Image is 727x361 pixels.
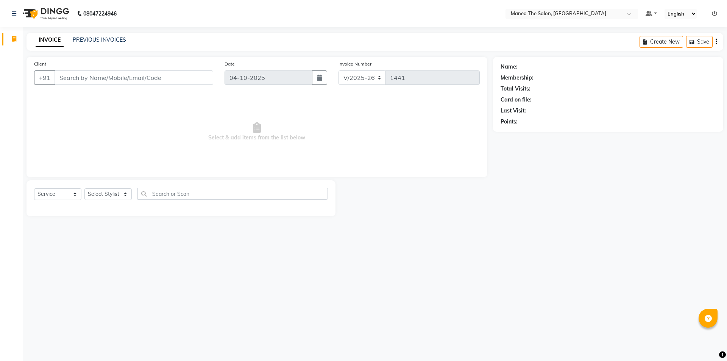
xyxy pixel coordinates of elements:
img: logo [19,3,71,24]
a: PREVIOUS INVOICES [73,36,126,43]
iframe: chat widget [695,331,719,353]
div: Card on file: [501,96,532,104]
div: Total Visits: [501,85,530,93]
input: Search by Name/Mobile/Email/Code [55,70,213,85]
div: Last Visit: [501,107,526,115]
span: Select & add items from the list below [34,94,480,170]
b: 08047224946 [83,3,117,24]
input: Search or Scan [137,188,328,200]
button: Create New [640,36,683,48]
label: Invoice Number [339,61,371,67]
label: Date [225,61,235,67]
div: Name: [501,63,518,71]
button: +91 [34,70,55,85]
button: Save [686,36,713,48]
a: INVOICE [36,33,64,47]
div: Points: [501,118,518,126]
label: Client [34,61,46,67]
div: Membership: [501,74,534,82]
